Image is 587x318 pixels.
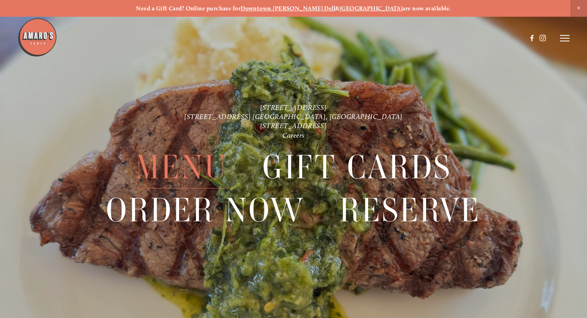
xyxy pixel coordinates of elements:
[260,121,327,130] a: [STREET_ADDRESS]
[340,189,481,231] a: Reserve
[260,103,327,111] a: [STREET_ADDRESS]
[135,146,228,188] a: Menu
[271,5,273,12] strong: ,
[241,5,271,12] a: Downtown
[335,5,339,12] strong: &
[17,18,57,57] img: Amaro's Table
[184,112,403,120] a: [STREET_ADDRESS] [GEOGRAPHIC_DATA], [GEOGRAPHIC_DATA]
[273,5,335,12] a: [PERSON_NAME] Dell
[136,5,241,12] strong: Need a Gift Card? Online purchase for
[402,5,451,12] strong: are now available.
[282,131,305,139] a: Careers
[106,189,304,231] a: Order Now
[263,146,452,188] a: Gift Cards
[340,5,403,12] a: [GEOGRAPHIC_DATA]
